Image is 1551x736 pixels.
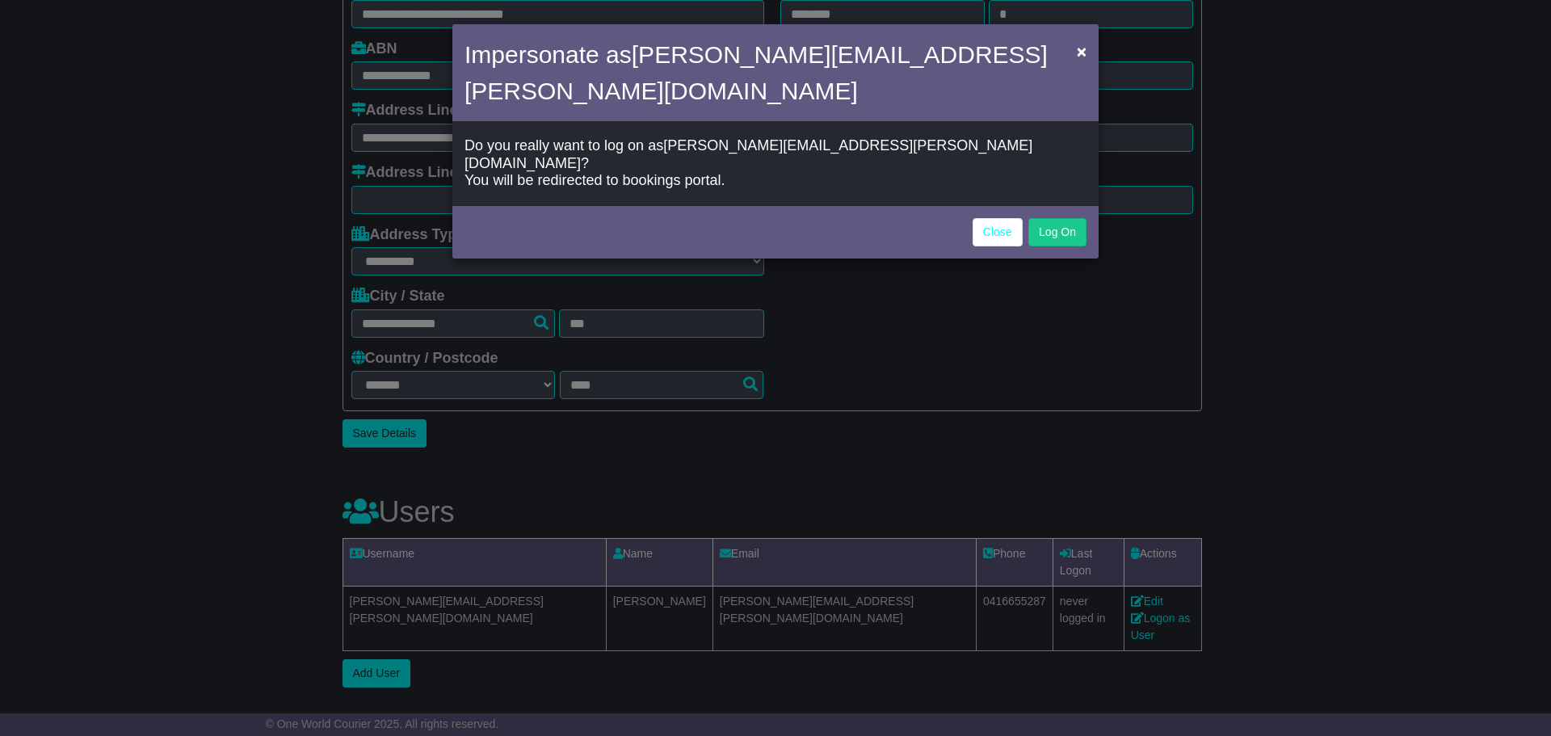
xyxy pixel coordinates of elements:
[464,137,1032,171] span: [PERSON_NAME][EMAIL_ADDRESS][PERSON_NAME][DOMAIN_NAME]
[464,36,1069,109] h4: Impersonate as
[1028,218,1087,246] button: Log On
[452,125,1099,202] div: Do you really want to log on as ? You will be redirected to bookings portal.
[1077,42,1087,61] span: ×
[1069,35,1095,68] button: Close
[464,41,1048,104] span: [PERSON_NAME][EMAIL_ADDRESS][PERSON_NAME][DOMAIN_NAME]
[973,218,1023,246] a: Close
